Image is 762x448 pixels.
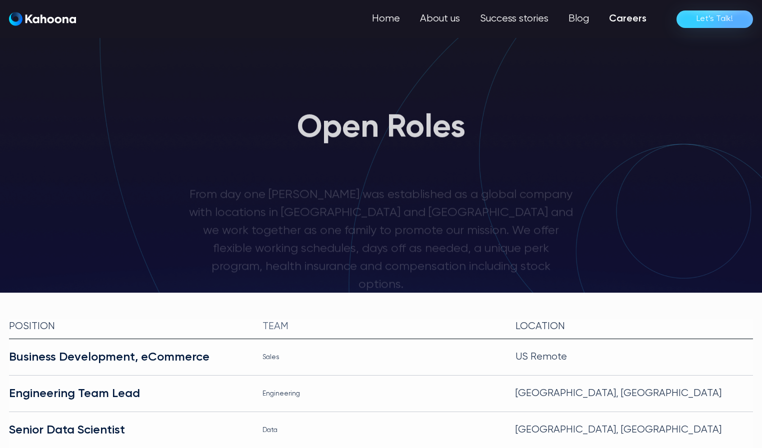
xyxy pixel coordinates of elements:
div: US Remote [515,349,753,365]
a: Let’s Talk! [676,10,753,28]
h1: Open Roles [297,111,465,146]
div: Engineering Team Lead [9,386,246,402]
div: [GEOGRAPHIC_DATA], [GEOGRAPHIC_DATA] [515,386,753,402]
div: Senior Data Scientist [9,422,246,438]
div: Engineering [262,386,500,402]
a: Success stories [470,9,558,29]
img: Kahoona logo white [9,12,76,26]
div: Data [262,422,500,438]
div: team [262,319,500,335]
div: Sales [262,349,500,365]
a: Engineering Team LeadEngineering[GEOGRAPHIC_DATA], [GEOGRAPHIC_DATA] [9,376,753,412]
div: Business Development, eCommerce [9,349,246,365]
div: Let’s Talk! [696,11,733,27]
p: From day one [PERSON_NAME] was established as a global company with locations in [GEOGRAPHIC_DATA... [189,186,573,294]
a: Careers [599,9,656,29]
a: home [9,12,76,26]
a: Home [362,9,410,29]
a: Blog [558,9,599,29]
a: Business Development, eCommerceSalesUS Remote [9,339,753,376]
div: [GEOGRAPHIC_DATA], [GEOGRAPHIC_DATA] [515,422,753,438]
a: About us [410,9,470,29]
div: Location [515,319,753,335]
div: Position [9,319,246,335]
